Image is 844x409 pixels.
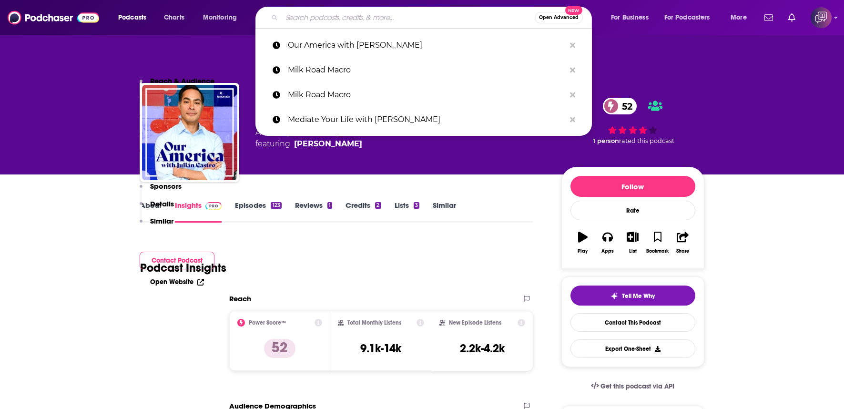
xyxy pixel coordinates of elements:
h3: 2.2k-4.2k [460,341,505,356]
button: Apps [595,225,620,260]
button: Follow [570,176,695,197]
button: Contact Podcast [140,252,214,269]
a: Similar [433,201,456,223]
p: Mediate Your Life with John Kinyon [288,107,565,132]
span: Podcasts [118,11,146,24]
span: More [731,11,747,24]
a: Contact This Podcast [570,313,695,332]
a: Charts [158,10,190,25]
div: 123 [271,202,281,209]
span: Logged in as corioliscompany [811,7,832,28]
input: Search podcasts, credits, & more... [282,10,535,25]
span: For Business [611,11,649,24]
a: Lists3 [395,201,419,223]
a: Episodes123 [235,201,281,223]
a: Milk Road Macro [255,82,592,107]
button: Show profile menu [811,7,832,28]
span: Charts [164,11,184,24]
a: Milk Road Macro [255,58,592,82]
span: rated this podcast [619,137,674,144]
p: Milk Road Macro [288,82,565,107]
div: Bookmark [646,248,669,254]
p: Milk Road Macro [288,58,565,82]
p: 52 [264,339,295,358]
span: featuring [255,138,366,150]
span: Get this podcast via API [600,382,674,390]
button: open menu [196,10,249,25]
span: For Podcasters [664,11,710,24]
a: Credits2 [346,201,381,223]
button: Export One-Sheet [570,339,695,358]
a: Julián Castro [294,138,362,150]
a: Show notifications dropdown [761,10,777,26]
h2: New Episode Listens [449,319,501,326]
button: List [620,225,645,260]
button: Open AdvancedNew [535,12,583,23]
a: Open Website [150,278,204,286]
a: Reviews1 [295,201,332,223]
button: open menu [724,10,759,25]
div: 2 [375,202,381,209]
button: Bookmark [645,225,670,260]
img: Podchaser - Follow, Share and Rate Podcasts [8,9,99,27]
button: tell me why sparkleTell Me Why [570,286,695,306]
button: open menu [604,10,661,25]
div: List [629,248,637,254]
a: Our America with [PERSON_NAME] [255,33,592,58]
span: 52 [612,98,637,114]
button: Share [670,225,695,260]
a: Mediate Your Life with [PERSON_NAME] [255,107,592,132]
button: open menu [112,10,159,25]
div: Share [676,248,689,254]
img: Our America with Julián Castro [142,85,237,180]
h2: Total Monthly Listens [347,319,401,326]
span: Tell Me Why [622,292,655,300]
h2: Power Score™ [249,319,286,326]
span: 1 person [593,137,619,144]
button: Similar [140,216,173,234]
div: 1 [327,202,332,209]
img: User Profile [811,7,832,28]
button: Details [140,199,174,217]
a: 52 [603,98,637,114]
p: Details [150,199,174,208]
p: Similar [150,216,173,225]
div: Apps [601,248,614,254]
h3: 9.1k-14k [360,341,401,356]
div: Rate [570,201,695,220]
div: 52 1 personrated this podcast [561,92,704,151]
span: Open Advanced [539,15,579,20]
button: open menu [658,10,724,25]
div: A podcast [255,127,366,150]
span: Monitoring [203,11,237,24]
span: New [565,6,582,15]
div: 3 [414,202,419,209]
p: Our America with Julián Castro [288,33,565,58]
img: tell me why sparkle [610,292,618,300]
div: Search podcasts, credits, & more... [264,7,601,29]
button: Play [570,225,595,260]
h2: Reach [229,294,251,303]
div: Play [578,248,588,254]
a: Get this podcast via API [583,375,682,398]
a: Show notifications dropdown [784,10,799,26]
